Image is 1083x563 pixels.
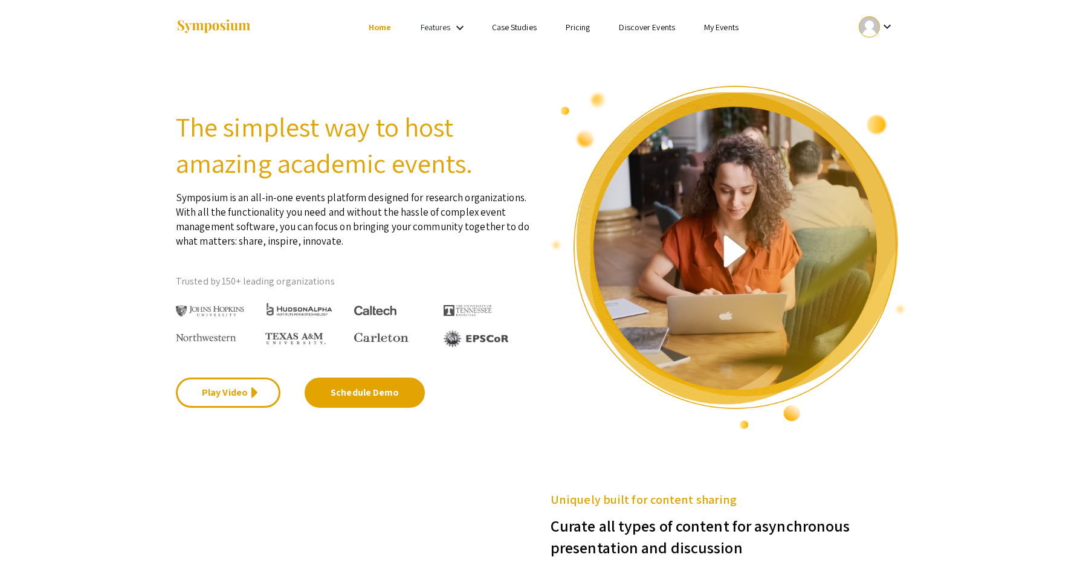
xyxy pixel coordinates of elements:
a: Play Video [176,378,280,408]
h2: The simplest way to host amazing academic events. [176,109,532,181]
p: Symposium is an all-in-one events platform designed for research organizations. With all the func... [176,181,532,248]
button: Expand account dropdown [846,13,907,40]
mat-icon: Expand account dropdown [880,19,894,34]
iframe: Chat [9,509,51,554]
a: Home [369,22,391,33]
img: Symposium by ForagerOne [176,19,251,35]
p: Trusted by 150+ leading organizations [176,272,532,291]
img: video overview of Symposium [551,85,907,430]
a: Discover Events [619,22,675,33]
img: Carleton [354,333,409,343]
img: Johns Hopkins University [176,306,244,317]
a: Pricing [566,22,590,33]
img: HudsonAlpha [265,302,334,316]
img: The University of Tennessee [444,305,492,316]
h5: Uniquely built for content sharing [551,491,907,509]
a: Schedule Demo [305,378,425,408]
h3: Curate all types of content for asynchronous presentation and discussion [551,509,907,558]
a: Case Studies [492,22,537,33]
img: EPSCOR [444,330,510,347]
mat-icon: Expand Features list [453,21,467,35]
a: My Events [704,22,739,33]
img: Northwestern [176,333,236,341]
img: Caltech [354,306,396,316]
img: Texas A&M University [265,333,326,345]
a: Features [421,22,451,33]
